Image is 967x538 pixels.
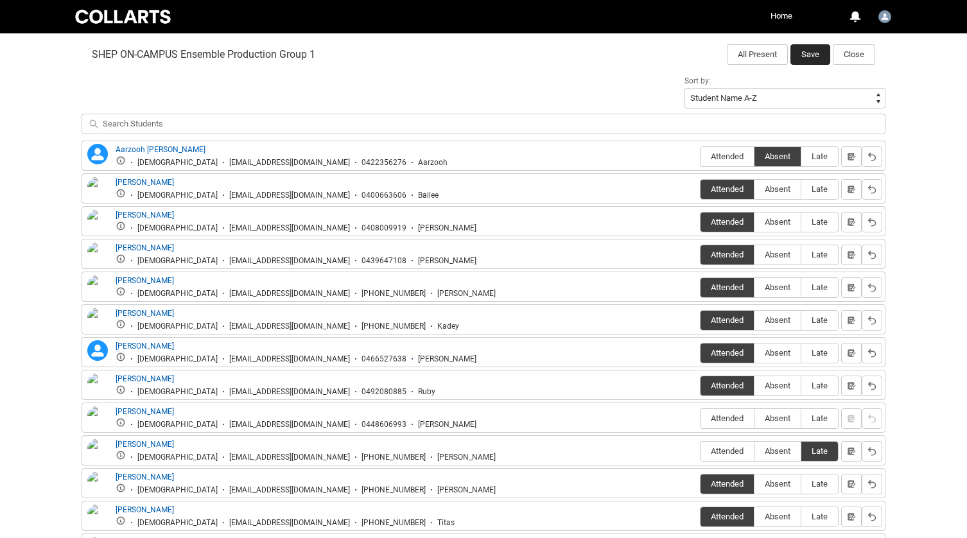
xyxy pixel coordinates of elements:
button: Reset [862,441,882,462]
span: Late [801,413,838,423]
div: [EMAIL_ADDRESS][DOMAIN_NAME] [229,518,350,528]
div: [DEMOGRAPHIC_DATA] [137,289,218,299]
div: [PERSON_NAME] [418,256,476,266]
div: [PHONE_NUMBER] [362,453,426,462]
span: Late [801,315,838,325]
span: Absent [754,381,801,390]
a: [PERSON_NAME] [116,342,174,351]
button: Notes [841,146,862,167]
span: Late [801,282,838,292]
div: [EMAIL_ADDRESS][DOMAIN_NAME] [229,387,350,397]
a: [PERSON_NAME] [116,309,174,318]
div: 0492080885 [362,387,406,397]
div: [PERSON_NAME] [418,420,476,430]
div: Kadey [437,322,459,331]
div: Titas [437,518,455,528]
div: [EMAIL_ADDRESS][DOMAIN_NAME] [229,158,350,168]
span: Attended [701,348,754,358]
button: Notes [841,277,862,298]
span: Attended [701,446,754,456]
button: Notes [841,212,862,232]
div: [PERSON_NAME] [418,223,476,233]
a: [PERSON_NAME] [116,505,174,514]
div: [EMAIL_ADDRESS][DOMAIN_NAME] [229,322,350,331]
span: Absent [754,217,801,227]
span: Attended [701,381,754,390]
span: Late [801,512,838,521]
button: Notes [841,310,862,331]
div: [PERSON_NAME] [418,354,476,364]
lightning-icon: Aarzooh Jha [87,144,108,164]
div: [EMAIL_ADDRESS][DOMAIN_NAME] [229,453,350,462]
img: Kadey McIntosh [87,308,108,336]
div: Aarzooh [418,158,448,168]
div: [DEMOGRAPHIC_DATA] [137,518,218,528]
span: Absent [754,512,801,521]
span: Late [801,217,838,227]
div: [EMAIL_ADDRESS][DOMAIN_NAME] [229,256,350,266]
img: Emma.Valente [878,10,891,23]
div: [PHONE_NUMBER] [362,485,426,495]
img: Ella Sago [87,242,108,270]
button: Reset [862,376,882,396]
div: [PERSON_NAME] [437,289,496,299]
span: Absent [754,348,801,358]
a: Aarzooh [PERSON_NAME] [116,145,205,154]
input: Search Students [82,114,885,134]
a: Home [767,6,796,26]
button: Reset [862,179,882,200]
span: Attended [701,184,754,194]
a: [PERSON_NAME] [116,374,174,383]
div: [PERSON_NAME] [437,485,496,495]
button: All Present [727,44,788,65]
button: Reset [862,507,882,527]
a: [PERSON_NAME] [116,276,174,285]
span: Attended [701,413,754,423]
button: Reset [862,212,882,232]
button: Notes [841,179,862,200]
button: Notes [841,441,862,462]
span: Absent [754,250,801,259]
button: Reset [862,474,882,494]
span: Attended [701,250,754,259]
span: Attended [701,217,754,227]
div: 0400663606 [362,191,406,200]
div: [DEMOGRAPHIC_DATA] [137,322,218,331]
div: [PERSON_NAME] [437,453,496,462]
a: [PERSON_NAME] [116,407,174,416]
span: Late [801,250,838,259]
div: [DEMOGRAPHIC_DATA] [137,354,218,364]
button: Notes [841,245,862,265]
span: SHEP ON-CAMPUS Ensemble Production Group 1 [92,48,315,61]
span: Sort by: [684,76,711,85]
a: [PERSON_NAME] [116,473,174,482]
div: [PHONE_NUMBER] [362,289,426,299]
div: [EMAIL_ADDRESS][DOMAIN_NAME] [229,223,350,233]
div: 0439647108 [362,256,406,266]
button: Reset [862,245,882,265]
button: Reset [862,408,882,429]
span: Absent [754,315,801,325]
span: Late [801,381,838,390]
div: [DEMOGRAPHIC_DATA] [137,191,218,200]
span: Attended [701,282,754,292]
button: Close [833,44,875,65]
button: User Profile Emma.Valente [875,5,894,26]
lightning-icon: Nathania Suryanto [87,340,108,361]
span: Attended [701,315,754,325]
img: Bailee Kemp [87,177,108,205]
img: Titas Dulke [87,504,108,532]
span: Late [801,152,838,161]
a: [PERSON_NAME] [116,243,174,252]
a: [PERSON_NAME] [116,211,174,220]
span: Absent [754,413,801,423]
button: Save [790,44,830,65]
div: [EMAIL_ADDRESS][DOMAIN_NAME] [229,289,350,299]
button: Reset [862,146,882,167]
a: [PERSON_NAME] [116,178,174,187]
div: Bailee [418,191,439,200]
div: [EMAIL_ADDRESS][DOMAIN_NAME] [229,420,350,430]
button: Notes [841,474,862,494]
span: Late [801,184,838,194]
img: Ruby Evele [87,373,108,401]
